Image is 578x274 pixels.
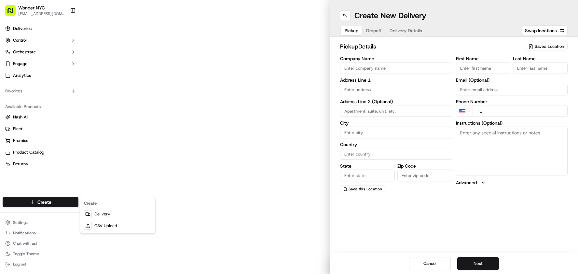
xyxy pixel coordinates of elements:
input: Enter phone number [473,105,568,117]
input: Apartment, suite, unit, etc. [340,105,452,117]
label: City [340,121,452,125]
span: Wonder NYC [18,5,45,11]
img: Nash [7,7,20,20]
label: Country [340,142,452,147]
div: We're available if you need us! [29,69,89,74]
span: Knowledge Base [13,145,50,152]
a: 📗Knowledge Base [4,143,52,155]
span: Save this Location [349,186,382,192]
p: Welcome 👋 [7,26,118,36]
input: Enter first name [456,62,511,74]
label: First Name [456,56,511,61]
button: Next [457,257,499,270]
span: Log out [13,262,26,267]
label: State [340,164,395,168]
h2: pickup Details [340,42,521,51]
span: [PERSON_NAME] [20,118,53,124]
button: Cancel [409,257,451,270]
label: Instructions (Optional) [456,121,568,125]
img: Joseph V. [7,112,17,123]
span: Settings [13,220,28,225]
span: Dropoff [366,27,382,34]
button: Start new chat [111,64,118,72]
img: 1736555255976-a54dd68f-1ca7-489b-9aae-adbdc363a1c4 [13,119,18,124]
span: Fleet [13,126,22,132]
label: Address Line 2 (Optional) [340,99,452,104]
span: Analytics [13,73,31,78]
h1: Create New Delivery [354,10,426,21]
span: Delivery Details [390,27,422,34]
span: Saved Location [535,44,564,49]
span: [DATE] [58,118,71,124]
a: Powered byPylon [46,161,79,166]
span: Promise [13,138,28,144]
span: • [54,118,56,124]
input: Got a question? Start typing here... [17,42,117,49]
label: Zip Code [397,164,452,168]
span: Create [37,199,51,205]
button: See all [101,83,118,91]
label: Address Line 1 [340,78,452,82]
label: Last Name [513,56,568,61]
input: Enter state [340,170,395,181]
a: Delivery [81,208,154,220]
input: Enter address [340,84,452,95]
span: Pickup [345,27,358,34]
span: Returns [13,161,28,167]
input: Enter country [340,148,452,160]
input: Enter last name [513,62,568,74]
span: Engage [13,61,27,67]
span: Nash AI [13,114,28,120]
div: Available Products [3,102,78,112]
input: Enter zip code [397,170,452,181]
span: API Documentation [62,145,104,152]
img: 1736555255976-a54dd68f-1ca7-489b-9aae-adbdc363a1c4 [7,62,18,74]
div: 💻 [55,146,60,151]
span: Chat with us! [13,241,37,246]
span: Product Catalog [13,149,44,155]
label: Company Name [340,56,452,61]
div: Past conversations [7,85,44,90]
span: [DATE] [21,101,35,106]
span: [EMAIL_ADDRESS][DOMAIN_NAME] [18,11,65,16]
span: Pylon [65,161,79,166]
label: Phone Number [456,99,568,104]
span: Notifications [13,230,36,236]
img: 1756434665150-4e636765-6d04-44f2-b13a-1d7bbed723a0 [14,62,25,74]
div: Create [81,199,154,208]
div: 📗 [7,146,12,151]
a: CSV Upload [81,220,154,232]
input: Enter city [340,127,452,138]
span: Swap locations [525,27,557,34]
div: Favorites [3,86,78,96]
span: Deliveries [13,26,32,32]
a: 💻API Documentation [52,143,107,155]
label: Advanced [456,179,477,186]
input: Enter email address [456,84,568,95]
div: Start new chat [29,62,107,69]
span: Toggle Theme [13,251,39,256]
label: Email (Optional) [456,78,568,82]
input: Enter company name [340,62,452,74]
span: Orchestrate [13,49,36,55]
span: Control [13,37,27,43]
